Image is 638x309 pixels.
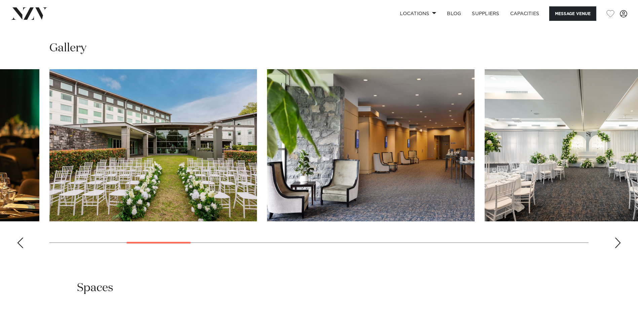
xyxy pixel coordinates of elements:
[49,41,86,56] h2: Gallery
[395,6,442,21] a: Locations
[549,6,596,21] button: Message Venue
[505,6,545,21] a: Capacities
[49,69,257,221] swiper-slide: 4 / 21
[11,7,47,19] img: nzv-logo.png
[442,6,466,21] a: BLOG
[77,280,113,296] h2: Spaces
[267,69,475,221] swiper-slide: 5 / 21
[466,6,504,21] a: SUPPLIERS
